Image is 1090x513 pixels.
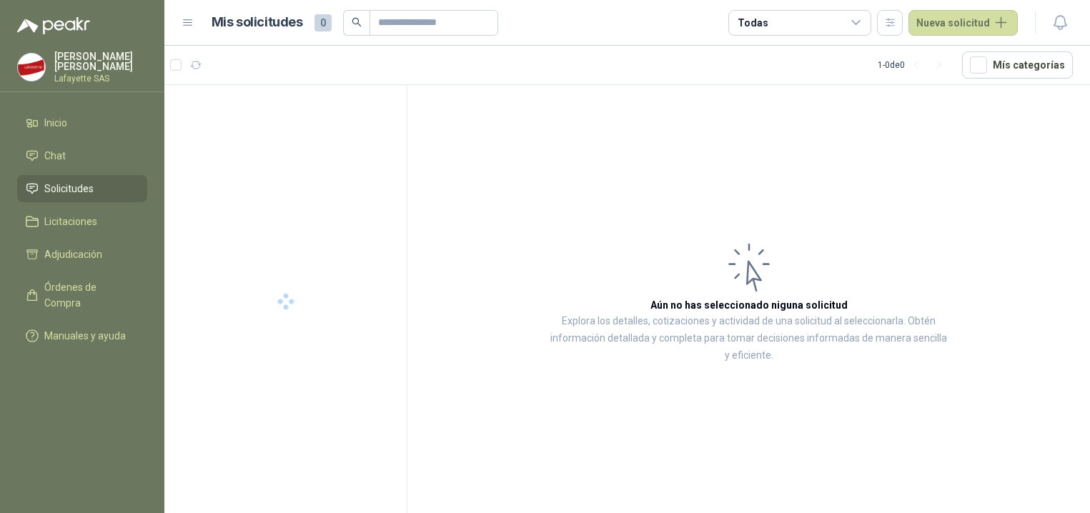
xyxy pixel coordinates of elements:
a: Chat [17,142,147,169]
p: Lafayette SAS [54,74,147,83]
span: Manuales y ayuda [44,328,126,344]
p: [PERSON_NAME] [PERSON_NAME] [54,51,147,71]
h1: Mis solicitudes [212,12,303,33]
div: Todas [738,15,768,31]
h3: Aún no has seleccionado niguna solicitud [650,297,848,313]
a: Órdenes de Compra [17,274,147,317]
a: Adjudicación [17,241,147,268]
img: Company Logo [18,54,45,81]
a: Inicio [17,109,147,136]
button: Nueva solicitud [908,10,1018,36]
a: Licitaciones [17,208,147,235]
span: Licitaciones [44,214,97,229]
span: Adjudicación [44,246,102,262]
a: Manuales y ayuda [17,322,147,349]
div: 1 - 0 de 0 [878,54,951,76]
span: Chat [44,148,66,164]
button: Mís categorías [962,51,1073,79]
span: Inicio [44,115,67,131]
span: Solicitudes [44,181,94,196]
span: search [352,17,362,27]
span: 0 [314,14,332,31]
img: Logo peakr [17,17,90,34]
p: Explora los detalles, cotizaciones y actividad de una solicitud al seleccionarla. Obtén informaci... [550,313,947,364]
a: Solicitudes [17,175,147,202]
span: Órdenes de Compra [44,279,134,311]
